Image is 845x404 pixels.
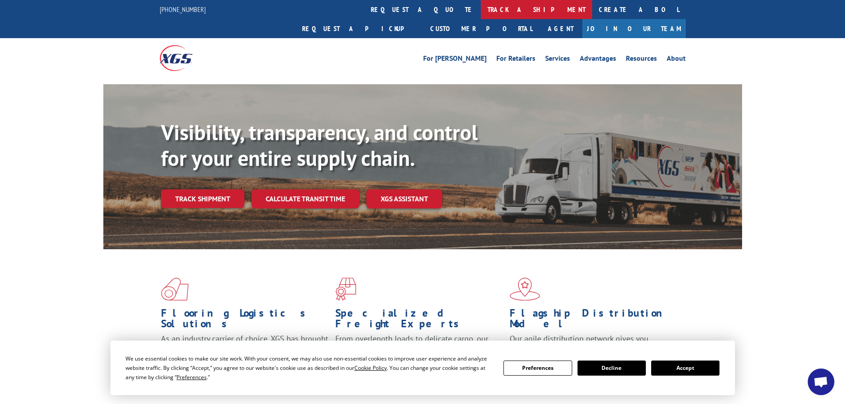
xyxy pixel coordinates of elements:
[582,19,686,38] a: Join Our Team
[252,189,359,208] a: Calculate transit time
[161,189,244,208] a: Track shipment
[354,364,387,372] span: Cookie Policy
[161,118,478,172] b: Visibility, transparency, and control for your entire supply chain.
[651,361,719,376] button: Accept
[110,341,735,395] div: Cookie Consent Prompt
[335,278,356,301] img: xgs-icon-focused-on-flooring-red
[161,278,189,301] img: xgs-icon-total-supply-chain-intelligence-red
[161,333,328,365] span: As an industry carrier of choice, XGS has brought innovation and dedication to flooring logistics...
[539,19,582,38] a: Agent
[160,5,206,14] a: [PHONE_NUMBER]
[335,333,503,373] p: From overlength loads to delicate cargo, our experienced staff knows the best way to move your fr...
[335,308,503,333] h1: Specialized Freight Experts
[161,308,329,333] h1: Flooring Logistics Solutions
[424,19,539,38] a: Customer Portal
[423,55,487,65] a: For [PERSON_NAME]
[580,55,616,65] a: Advantages
[126,354,493,382] div: We use essential cookies to make our site work. With your consent, we may also use non-essential ...
[366,189,442,208] a: XGS ASSISTANT
[510,308,677,333] h1: Flagship Distribution Model
[503,361,572,376] button: Preferences
[177,373,207,381] span: Preferences
[510,333,673,354] span: Our agile distribution network gives you nationwide inventory management on demand.
[667,55,686,65] a: About
[510,278,540,301] img: xgs-icon-flagship-distribution-model-red
[578,361,646,376] button: Decline
[808,369,834,395] div: Open chat
[496,55,535,65] a: For Retailers
[545,55,570,65] a: Services
[295,19,424,38] a: Request a pickup
[626,55,657,65] a: Resources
